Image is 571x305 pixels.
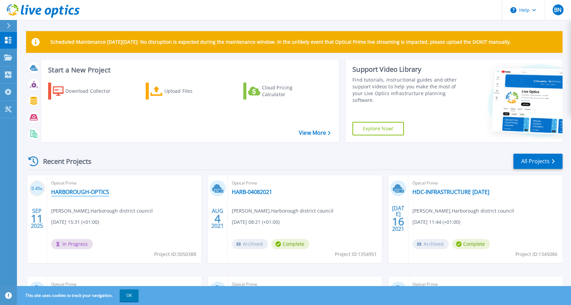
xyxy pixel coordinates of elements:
[164,84,219,98] div: Upload Files
[51,218,99,226] span: [DATE] 15:31 (+01:00)
[243,83,319,100] a: Cloud Pricing Calculator
[51,179,197,187] span: Optical Prime
[26,153,101,170] div: Recent Projects
[271,239,309,249] span: Complete
[412,179,558,187] span: Optical Prime
[232,239,268,249] span: Archived
[51,189,109,195] a: HARBOROUGH-OPTICS
[51,239,93,249] span: In Progress
[515,250,557,258] span: Project ID: 1345086
[232,179,378,187] span: Optical Prime
[65,84,120,98] div: Download Collector
[48,66,330,74] h3: Start a New Project
[146,83,221,100] a: Upload Files
[30,206,43,231] div: SEP 2025
[412,281,558,288] span: Optical Prime
[50,39,511,45] p: Scheduled Maintenance [DATE][DATE]: No disruption is expected during the maintenance window. In t...
[262,84,316,98] div: Cloud Pricing Calculator
[211,206,224,231] div: AUG 2021
[215,216,221,221] span: 4
[352,122,404,135] a: Explore Now!
[412,207,514,215] span: [PERSON_NAME] , Harborough district council
[554,7,562,13] span: BN
[154,250,196,258] span: Project ID: 3050388
[232,207,333,215] span: [PERSON_NAME] , Harborough district council
[51,281,197,288] span: Optical Prime
[31,216,43,221] span: 11
[299,130,330,136] a: View More
[120,289,139,302] button: OK
[352,77,462,104] div: Find tutorials, instructional guides and other support videos to help you make the most of your L...
[51,207,153,215] span: [PERSON_NAME] , Harborough district council
[19,289,139,302] span: This site uses cookies to track your navigation.
[232,281,378,288] span: Optical Prime
[412,218,460,226] span: [DATE] 11:44 (+01:00)
[29,185,45,193] h3: 0.45
[392,206,405,231] div: [DATE] 2021
[513,154,563,169] a: All Projects
[40,187,42,191] span: %
[232,189,272,195] a: HARB-04082021
[392,219,404,224] span: 16
[412,239,449,249] span: Archived
[352,65,462,74] div: Support Video Library
[232,218,280,226] span: [DATE] 08:21 (+01:00)
[412,189,489,195] a: HDC-INFRASTRUCTURE [DATE]
[48,83,124,100] a: Download Collector
[452,239,490,249] span: Complete
[335,250,377,258] span: Project ID: 1354951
